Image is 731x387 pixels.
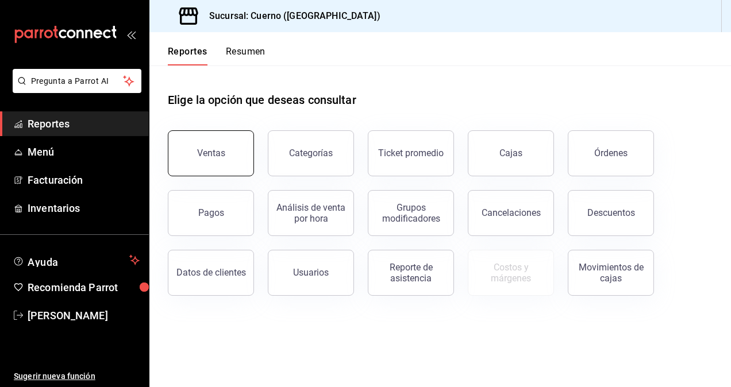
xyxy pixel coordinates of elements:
span: Pregunta a Parrot AI [31,75,124,87]
h3: Sucursal: Cuerno ([GEOGRAPHIC_DATA]) [200,9,380,23]
span: [PERSON_NAME] [28,308,140,323]
div: navigation tabs [168,46,266,65]
div: Movimientos de cajas [575,262,647,284]
div: Análisis de venta por hora [275,202,347,224]
span: Inventarios [28,200,140,216]
button: Movimientos de cajas [568,250,654,296]
div: Ticket promedio [378,148,444,158]
button: Datos de clientes [168,250,254,296]
div: Descuentos [587,207,635,218]
button: Usuarios [268,250,354,296]
span: Facturación [28,172,140,188]
div: Ventas [197,148,225,158]
div: Cajas [499,148,522,158]
button: Reporte de asistencia [368,250,454,296]
button: Análisis de venta por hora [268,190,354,236]
div: Datos de clientes [176,267,246,278]
button: Ventas [168,130,254,176]
div: Reporte de asistencia [375,262,447,284]
div: Costos y márgenes [475,262,547,284]
div: Grupos modificadores [375,202,447,224]
span: Sugerir nueva función [14,370,140,382]
button: Categorías [268,130,354,176]
button: Resumen [226,46,266,65]
span: Menú [28,144,140,160]
div: Pagos [198,207,224,218]
button: Reportes [168,46,207,65]
h1: Elige la opción que deseas consultar [168,91,356,109]
button: Ticket promedio [368,130,454,176]
button: Cancelaciones [468,190,554,236]
div: Órdenes [594,148,628,158]
button: Órdenes [568,130,654,176]
span: Ayuda [28,253,125,267]
button: Descuentos [568,190,654,236]
button: Pregunta a Parrot AI [13,69,141,93]
div: Usuarios [293,267,329,278]
button: Cajas [468,130,554,176]
div: Cancelaciones [482,207,541,218]
a: Pregunta a Parrot AI [8,83,141,95]
div: Categorías [289,148,333,158]
button: Grupos modificadores [368,190,454,236]
button: Contrata inventarios para ver este reporte [468,250,554,296]
button: open_drawer_menu [126,30,136,39]
span: Recomienda Parrot [28,280,140,295]
button: Pagos [168,190,254,236]
span: Reportes [28,116,140,131]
